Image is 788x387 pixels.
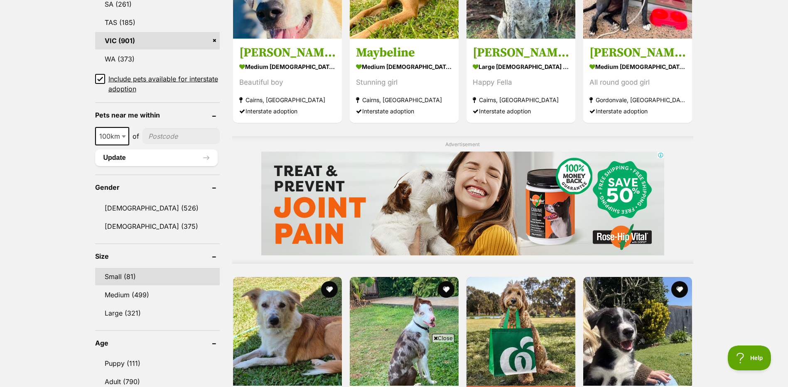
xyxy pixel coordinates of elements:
button: favourite [438,281,454,298]
h3: [PERSON_NAME] [239,45,336,61]
a: Puppy (111) [95,355,220,372]
a: WA (373) [95,50,220,68]
header: Gender [95,184,220,191]
div: Interstate adoption [356,105,452,117]
a: [DEMOGRAPHIC_DATA] (526) [95,199,220,217]
header: Age [95,339,220,347]
div: Stunning girl [356,77,452,88]
a: Maybeline medium [DEMOGRAPHIC_DATA] Dog Stunning girl Cairns, [GEOGRAPHIC_DATA] Interstate adoption [350,39,459,123]
iframe: Help Scout Beacon - Open [728,345,771,370]
span: Include pets available for interstate adoption [108,74,220,94]
button: Update [95,149,218,166]
a: [PERSON_NAME] large [DEMOGRAPHIC_DATA] Dog Happy Fella Cairns, [GEOGRAPHIC_DATA] Interstate adoption [466,39,575,123]
a: [PERSON_NAME] medium [DEMOGRAPHIC_DATA] Dog Beautiful boy Cairns, [GEOGRAPHIC_DATA] Interstate ad... [233,39,342,123]
div: Beautiful boy [239,77,336,88]
h3: Maybeline [356,45,452,61]
button: favourite [672,281,688,298]
img: Noodle - Border Collie x Siberian Husky Dog [583,277,692,386]
button: favourite [321,281,338,298]
input: postcode [142,128,220,144]
img: Marlo - Australian Koolie Dog [350,277,459,386]
div: All round good girl [589,77,686,88]
strong: Cairns, [GEOGRAPHIC_DATA] [473,94,569,105]
a: Include pets available for interstate adoption [95,74,220,94]
span: 100km [96,130,128,142]
span: 100km [95,127,129,145]
div: Interstate adoption [239,105,336,117]
strong: Gordonvale, [GEOGRAPHIC_DATA] [589,94,686,105]
div: Happy Fella [473,77,569,88]
strong: large [DEMOGRAPHIC_DATA] Dog [473,61,569,73]
div: Interstate adoption [473,105,569,117]
strong: Cairns, [GEOGRAPHIC_DATA] [356,94,452,105]
strong: medium [DEMOGRAPHIC_DATA] Dog [589,61,686,73]
span: Close [432,334,454,342]
a: Medium (499) [95,286,220,304]
h3: [PERSON_NAME] [473,45,569,61]
img: Kade - Collie Dog [233,277,342,386]
a: [DEMOGRAPHIC_DATA] (375) [95,218,220,235]
strong: Cairns, [GEOGRAPHIC_DATA] [239,94,336,105]
div: Advertisement [232,136,693,264]
strong: medium [DEMOGRAPHIC_DATA] Dog [356,61,452,73]
a: Small (81) [95,268,220,285]
a: VIC (901) [95,32,220,49]
iframe: Advertisement [243,345,545,383]
span: of [133,131,139,141]
iframe: Advertisement [261,152,664,255]
header: Size [95,252,220,260]
div: Interstate adoption [589,105,686,117]
header: Pets near me within [95,111,220,119]
a: [PERSON_NAME] medium [DEMOGRAPHIC_DATA] Dog All round good girl Gordonvale, [GEOGRAPHIC_DATA] Int... [583,39,692,123]
a: Large (321) [95,304,220,322]
strong: medium [DEMOGRAPHIC_DATA] Dog [239,61,336,73]
a: TAS (185) [95,14,220,31]
h3: [PERSON_NAME] [589,45,686,61]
